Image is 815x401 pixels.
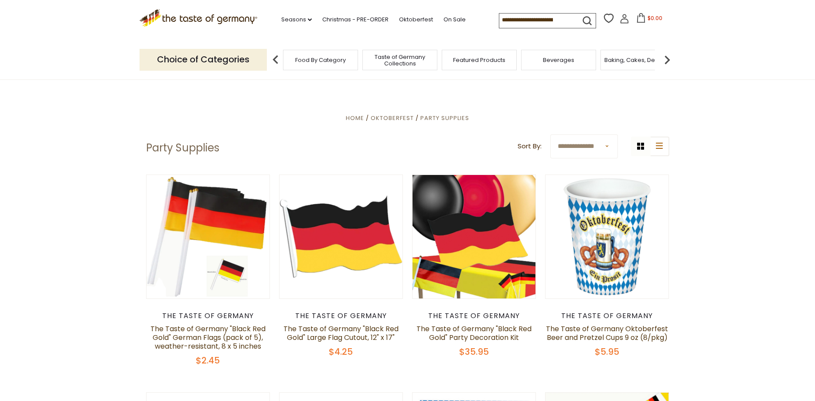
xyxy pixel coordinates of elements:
div: The Taste of Germany [545,312,669,320]
a: Taste of Germany Collections [365,54,435,67]
a: Christmas - PRE-ORDER [322,15,389,24]
h1: Party Supplies [146,141,219,154]
a: The Taste of Germany "Black Red Gold" Large Flag Cutout, 12" x 17" [283,324,399,343]
a: Baking, Cakes, Desserts [604,57,672,63]
a: Food By Category [295,57,346,63]
a: Oktoberfest [399,15,433,24]
a: On Sale [443,15,466,24]
a: Home [346,114,364,122]
a: Beverages [543,57,574,63]
div: The Taste of Germany [279,312,403,320]
a: Oktoberfest [371,114,414,122]
span: $4.25 [329,346,353,358]
img: next arrow [658,51,676,69]
img: The Taste of Germany "Black Red Gold" German Flags (pack of 5), weather-resistant, 8 x 5 inches [147,175,270,298]
span: $35.95 [459,346,489,358]
img: The Taste of Germany "Black Red Gold" Party Decoration Kit [413,175,536,298]
a: The Taste of Germany "Black Red Gold" German Flags (pack of 5), weather-resistant, 8 x 5 inches [150,324,266,351]
img: The Taste of Germany Oktoberfest Beer and Pretzel Cups 9 oz (8/pkg) [546,175,669,298]
div: The Taste of Germany [412,312,536,320]
button: $0.00 [631,13,668,26]
a: Featured Products [453,57,505,63]
img: previous arrow [267,51,284,69]
img: The Taste of Germany "Black Red Gold" Large Flag Cutout, 12" x 17" [280,175,403,298]
label: Sort By: [518,141,542,152]
p: Choice of Categories [140,49,267,70]
a: Party Supplies [420,114,469,122]
a: The Taste of Germany "Black Red Gold" Party Decoration Kit [416,324,532,343]
span: $5.95 [595,346,619,358]
span: $2.45 [196,354,220,367]
span: $0.00 [648,14,662,22]
a: Seasons [281,15,312,24]
div: The Taste of Germany [146,312,270,320]
a: The Taste of Germany Oktoberfest Beer and Pretzel Cups 9 oz (8/pkg) [546,324,668,343]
